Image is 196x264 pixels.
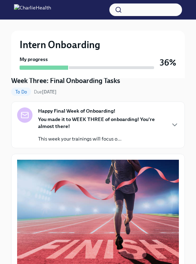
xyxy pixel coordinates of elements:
img: CharlieHealth [14,4,51,15]
strong: Happy Final Week of Onboarding! [38,107,115,114]
strong: You made it to WEEK THREE of onboarding! You're almost there! [38,116,155,129]
h4: Week Three: Final Onboarding Tasks [11,76,120,85]
span: To Do [11,89,31,95]
p: This week your trainings will focus o... [38,135,165,142]
span: Due [34,89,57,95]
h2: Intern Onboarding [20,39,100,50]
span: September 21st, 2025 10:00 [34,89,57,95]
strong: My progress [20,56,48,63]
strong: [DATE] [42,89,57,95]
h3: 36% [160,58,176,68]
